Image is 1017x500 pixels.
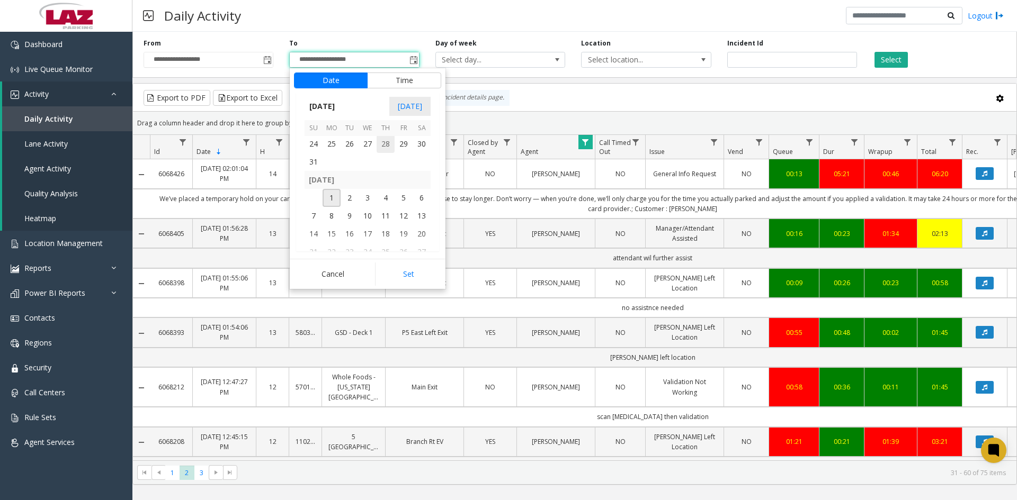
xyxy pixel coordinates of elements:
[165,466,180,480] span: Page 1
[156,382,186,392] a: 6068212
[966,147,978,156] span: Rec.
[742,169,752,178] span: NO
[395,225,413,243] td: Friday, September 19, 2025
[296,328,315,338] a: 580331
[359,189,377,207] span: 3
[602,229,639,239] a: NO
[24,387,65,397] span: Call Centers
[377,189,395,207] span: 4
[652,432,717,452] a: [PERSON_NAME] Left Location
[485,278,495,287] span: YES
[11,90,19,99] img: 'icon'
[602,382,639,392] a: NO
[470,169,510,179] a: NO
[24,39,63,49] span: Dashboard
[263,382,282,392] a: 12
[154,147,160,156] span: Id
[470,382,510,392] a: NO
[156,169,186,179] a: 6068426
[377,207,395,225] span: 11
[652,169,717,179] a: General Info Request
[413,207,431,225] span: 13
[24,412,56,422] span: Rule Sets
[143,3,154,29] img: pageIcon
[752,135,766,149] a: Vend Filter Menu
[359,189,377,207] td: Wednesday, September 3, 2025
[523,437,588,447] a: [PERSON_NAME]
[968,10,1004,21] a: Logout
[305,153,323,171] td: Sunday, August 31, 2025
[826,437,858,447] a: 00:21
[359,120,377,137] th: We
[826,229,858,239] div: 00:23
[197,147,211,156] span: Date
[377,225,395,243] span: 18
[775,229,813,239] a: 00:16
[359,207,377,225] td: Wednesday, September 10, 2025
[323,189,341,207] span: 1
[359,135,377,153] span: 27
[470,278,510,288] a: YES
[413,135,431,153] td: Saturday, August 30, 2025
[871,328,911,338] a: 00:02
[871,278,911,288] div: 00:23
[602,278,639,288] a: NO
[629,135,643,149] a: Call Timed Out Filter Menu
[924,328,956,338] div: 01:45
[826,278,858,288] a: 00:26
[11,289,19,298] img: 'icon'
[305,98,340,114] span: [DATE]
[11,265,19,273] img: 'icon'
[289,39,298,48] label: To
[523,382,588,392] a: [PERSON_NAME]
[995,10,1004,21] img: logout
[413,189,431,207] span: 6
[24,114,73,124] span: Daily Activity
[359,243,377,261] td: Wednesday, September 24, 2025
[24,89,49,99] span: Activity
[521,147,538,156] span: Agent
[377,243,395,261] td: Thursday, September 25, 2025
[377,135,395,153] span: 28
[377,135,395,153] td: Thursday, August 28, 2025
[871,382,911,392] div: 00:11
[871,229,911,239] a: 01:34
[871,437,911,447] a: 01:39
[868,147,893,156] span: Wrapup
[523,229,588,239] a: [PERSON_NAME]
[742,437,752,446] span: NO
[581,39,611,48] label: Location
[991,135,1005,149] a: Rec. Filter Menu
[24,263,51,273] span: Reports
[875,52,908,68] button: Select
[413,243,431,261] span: 27
[341,243,359,261] span: 23
[826,382,858,392] div: 00:36
[11,339,19,348] img: 'icon'
[341,189,359,207] span: 2
[328,372,379,403] a: Whole Foods - [US_STATE][GEOGRAPHIC_DATA]
[323,243,341,261] span: 22
[652,322,717,342] a: [PERSON_NAME] Left Location
[924,437,956,447] div: 03:21
[323,189,341,207] td: Monday, September 1, 2025
[24,313,55,323] span: Contacts
[413,207,431,225] td: Saturday, September 13, 2025
[945,135,960,149] a: Total Filter Menu
[11,314,19,323] img: 'icon'
[11,240,19,248] img: 'icon'
[823,147,834,156] span: Dur
[11,389,19,397] img: 'icon'
[2,106,132,131] a: Daily Activity
[826,169,858,179] div: 05:21
[742,328,752,337] span: NO
[775,437,813,447] a: 01:21
[359,225,377,243] span: 17
[921,147,936,156] span: Total
[2,181,132,206] a: Quality Analysis
[485,229,495,238] span: YES
[377,189,395,207] td: Thursday, September 4, 2025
